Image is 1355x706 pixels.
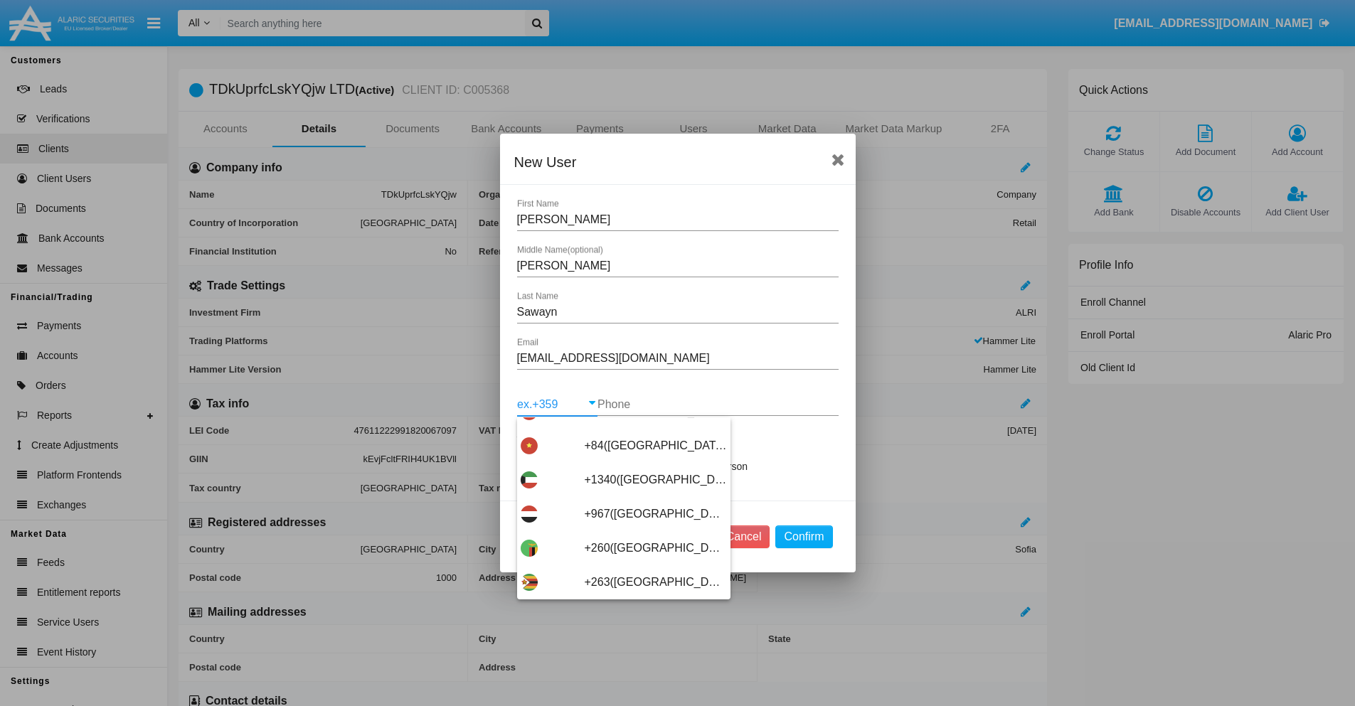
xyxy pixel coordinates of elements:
span: +967([GEOGRAPHIC_DATA]) [585,497,727,531]
button: Cancel [718,525,770,548]
button: Confirm [775,525,832,548]
span: +260([GEOGRAPHIC_DATA]) [585,531,727,565]
div: New User [514,151,841,173]
span: +1340([GEOGRAPHIC_DATA], [GEOGRAPHIC_DATA]) [585,463,727,497]
span: +263([GEOGRAPHIC_DATA]) [585,565,727,599]
span: +84([GEOGRAPHIC_DATA]) [585,429,727,463]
